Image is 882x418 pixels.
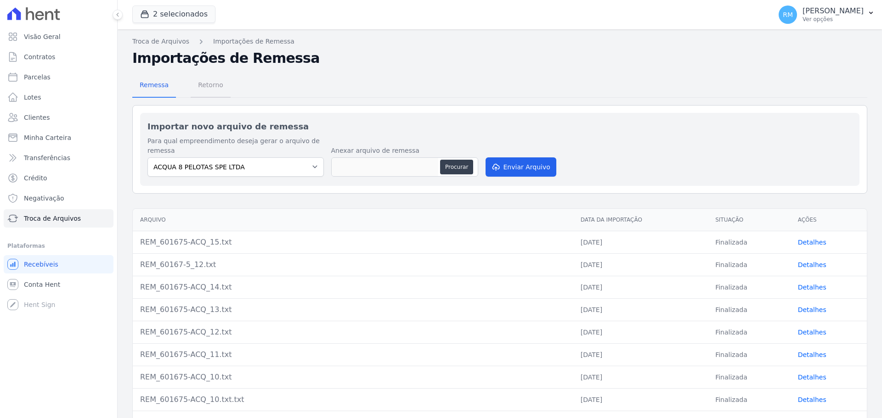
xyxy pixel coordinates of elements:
div: REM_601675-ACQ_13.txt [140,304,566,315]
td: Finalizada [708,253,790,276]
th: Ações [791,209,867,231]
span: Remessa [134,76,174,94]
td: [DATE] [573,343,708,366]
span: Troca de Arquivos [24,214,81,223]
td: [DATE] [573,276,708,298]
a: Troca de Arquivos [4,209,113,228]
a: Conta Hent [4,275,113,294]
span: Recebíveis [24,260,58,269]
a: Retorno [191,74,231,98]
td: Finalizada [708,231,790,253]
a: Detalhes [798,284,826,291]
a: Clientes [4,108,113,127]
button: Enviar Arquivo [486,157,556,177]
td: [DATE] [573,366,708,388]
td: [DATE] [573,253,708,276]
span: Clientes [24,113,50,122]
span: Parcelas [24,72,51,82]
td: [DATE] [573,231,708,253]
div: REM_601675-ACQ_15.txt [140,237,566,248]
div: REM_601675-ACQ_10.txt.txt [140,394,566,405]
td: Finalizada [708,366,790,388]
a: Crédito [4,169,113,187]
button: 2 selecionados [132,6,215,23]
a: Detalhes [798,396,826,403]
span: Visão Geral [24,32,61,41]
a: Visão Geral [4,28,113,46]
th: Arquivo [133,209,573,231]
a: Recebíveis [4,255,113,273]
nav: Breadcrumb [132,37,867,46]
a: Contratos [4,48,113,66]
span: Contratos [24,52,55,61]
td: Finalizada [708,343,790,366]
span: Lotes [24,93,41,102]
span: Transferências [24,153,70,162]
td: Finalizada [708,321,790,343]
div: REM_60167-5_12.txt [140,259,566,270]
div: Plataformas [7,240,110,251]
span: Minha Carteira [24,133,71,142]
a: Negativação [4,189,113,207]
a: Importações de Remessa [213,37,294,46]
p: [PERSON_NAME] [803,6,864,16]
a: Detalhes [798,373,826,381]
a: Parcelas [4,68,113,86]
span: Conta Hent [24,280,60,289]
a: Minha Carteira [4,128,113,147]
label: Para qual empreendimento deseja gerar o arquivo de remessa [147,136,324,156]
a: Detalhes [798,261,826,268]
div: REM_601675-ACQ_12.txt [140,327,566,338]
span: Retorno [192,76,229,94]
button: Procurar [440,160,473,174]
span: RM [783,11,793,18]
span: Negativação [24,194,64,203]
a: Detalhes [798,239,826,246]
a: Troca de Arquivos [132,37,189,46]
div: REM_601675-ACQ_11.txt [140,349,566,360]
td: [DATE] [573,388,708,411]
a: Lotes [4,88,113,106]
div: REM_601675-ACQ_10.txt [140,372,566,383]
h2: Importações de Remessa [132,50,867,67]
td: Finalizada [708,298,790,321]
td: Finalizada [708,388,790,411]
a: Detalhes [798,351,826,358]
td: [DATE] [573,298,708,321]
button: RM [PERSON_NAME] Ver opções [771,2,882,28]
th: Situação [708,209,790,231]
td: [DATE] [573,321,708,343]
td: Finalizada [708,276,790,298]
div: REM_601675-ACQ_14.txt [140,282,566,293]
p: Ver opções [803,16,864,23]
h2: Importar novo arquivo de remessa [147,120,852,133]
label: Anexar arquivo de remessa [331,146,478,156]
a: Detalhes [798,329,826,336]
span: Crédito [24,173,47,183]
a: Remessa [132,74,176,98]
a: Transferências [4,149,113,167]
th: Data da Importação [573,209,708,231]
a: Detalhes [798,306,826,313]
